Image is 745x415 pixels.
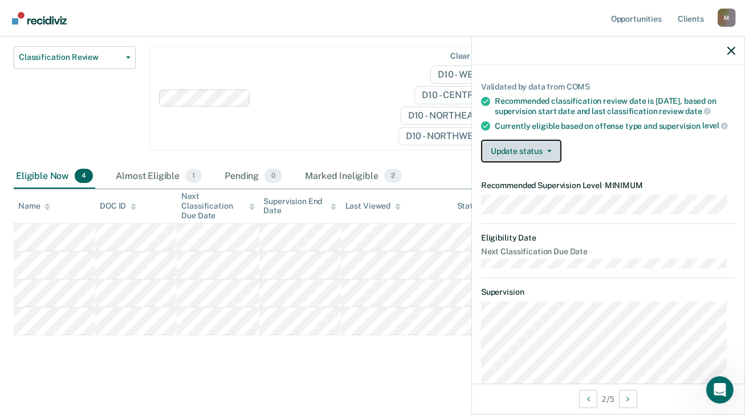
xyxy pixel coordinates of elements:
[12,12,67,25] img: Recidiviz
[481,287,735,297] dt: Supervision
[481,82,735,92] div: Validated by data from COMS
[495,96,735,116] div: Recommended classification review date is [DATE], based on supervision start date and last classi...
[602,181,605,190] span: •
[185,169,202,184] span: 1
[706,376,734,404] iframe: Intercom live chat
[345,201,401,211] div: Last Viewed
[14,164,95,189] div: Eligible Now
[18,201,50,211] div: Name
[702,121,728,130] span: level
[481,233,735,243] dt: Eligibility Date
[414,86,501,104] span: D10 - CENTRAL
[450,51,499,61] div: Clear agents
[398,127,501,145] span: D10 - NORTHWEST
[100,201,136,211] div: DOC ID
[718,9,736,27] button: Profile dropdown button
[685,107,710,116] span: date
[579,390,597,408] button: Previous Opportunity
[457,201,482,211] div: Status
[303,164,404,189] div: Marked Ineligible
[264,197,336,216] div: Supervision End Date
[481,140,561,162] button: Update status
[619,390,637,408] button: Next Opportunity
[181,192,254,220] div: Next Classification Due Date
[472,384,744,414] div: 2 / 5
[481,181,735,190] dt: Recommended Supervision Level MINIMUM
[19,52,121,62] span: Classification Review
[222,164,284,189] div: Pending
[384,169,402,184] span: 2
[481,247,735,257] dt: Next Classification Due Date
[264,169,282,184] span: 0
[401,107,501,125] span: D10 - NORTHEAST
[75,169,93,184] span: 4
[430,66,501,84] span: D10 - WEST
[113,164,204,189] div: Almost Eligible
[718,9,736,27] div: M
[495,121,735,131] div: Currently eligible based on offense type and supervision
